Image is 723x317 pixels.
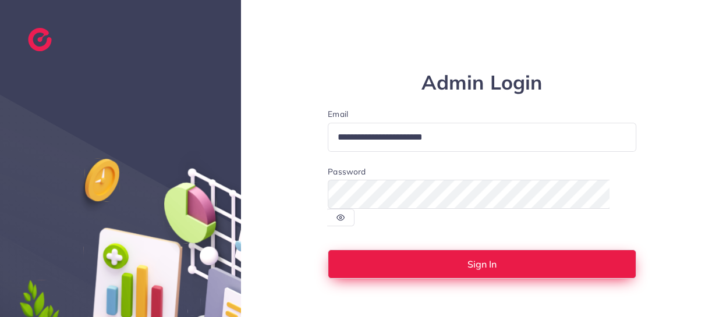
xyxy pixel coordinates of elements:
span: Sign In [467,259,497,269]
label: Email [328,108,636,120]
label: Password [328,166,366,177]
img: logo [28,28,52,51]
button: Sign In [328,250,636,279]
h1: Admin Login [328,71,636,95]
